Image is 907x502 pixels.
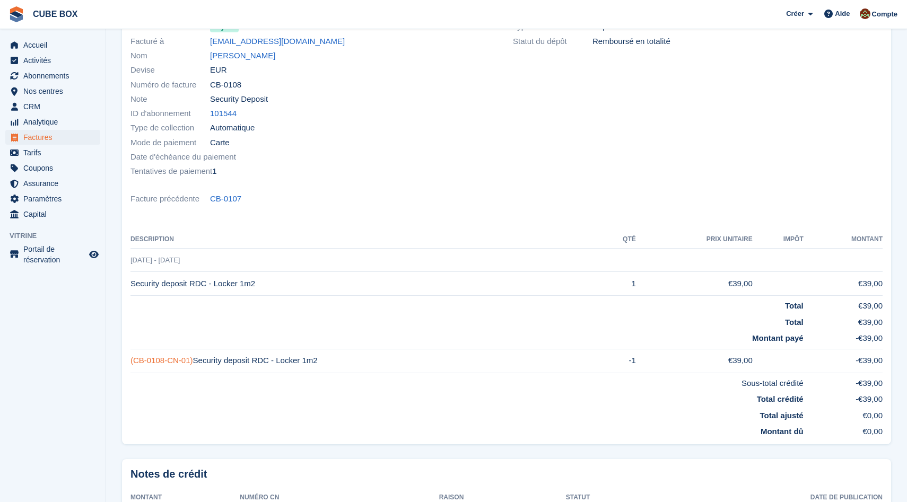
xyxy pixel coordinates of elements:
th: Qté [603,231,635,248]
span: Facturé à [130,36,210,48]
span: Date d'échéance du paiement [130,151,236,163]
strong: Total ajusté [760,411,803,420]
span: Nom [130,50,210,62]
td: €39,00 [804,272,883,296]
span: Tentatives de paiement [130,165,212,178]
a: [EMAIL_ADDRESS][DOMAIN_NAME] [210,36,345,48]
a: menu [5,38,100,52]
span: Type de collection [130,122,210,134]
strong: Montant dû [761,427,804,436]
span: ID d'abonnement [130,108,210,120]
td: €39,00 [636,272,753,296]
span: Note [130,93,210,105]
td: -€39,00 [804,389,883,406]
a: menu [5,84,100,99]
span: Statut du dépôt [513,36,592,48]
a: menu [5,176,100,191]
a: CUBE BOX [29,5,82,23]
a: menu [5,53,100,68]
span: Numéro de facture [130,79,210,91]
td: €39,00 [636,349,753,373]
span: Créer [786,8,804,19]
td: €39,00 [804,296,883,312]
span: Vitrine [10,231,106,241]
a: [PERSON_NAME] [210,50,275,62]
strong: Total crédité [757,394,804,403]
span: Aide [835,8,850,19]
a: menu [5,99,100,114]
a: menu [5,68,100,83]
span: Portail de réservation [23,244,87,265]
a: 101544 [210,108,237,120]
span: Devise [130,64,210,76]
span: Activités [23,53,87,68]
span: Assurance [23,176,87,191]
span: Coupons [23,161,87,175]
span: 1 [212,165,216,178]
th: Impôt [753,231,804,248]
a: menu [5,115,100,129]
span: Security Deposit [210,93,268,105]
td: Security deposit RDC - Locker 1m2 [130,272,603,296]
a: menu [5,191,100,206]
a: menu [5,161,100,175]
a: menu [5,244,100,265]
img: stora-icon-8386f47178a22dfd0bd8f6a31ec36ba5ce8667c1dd55bd0f319d3a0aa187defe.svg [8,6,24,22]
span: [DATE] - [DATE] [130,256,180,264]
td: Sous-total crédité [130,373,804,389]
span: Capital [23,207,87,222]
span: CB-0108 [210,79,241,91]
td: €0,00 [804,406,883,422]
td: Security deposit RDC - Locker 1m2 [130,349,603,373]
a: menu [5,207,100,222]
span: Abonnements [23,68,87,83]
strong: Total [785,318,804,327]
span: Factures [23,130,87,145]
span: Mode de paiement [130,137,210,149]
h2: Notes de crédit [130,468,883,481]
a: (CB-0108-CN-01) [130,356,193,365]
span: Paramètres [23,191,87,206]
strong: Montant payé [752,333,804,342]
td: 1 [603,272,635,296]
td: -€39,00 [804,328,883,349]
span: Facture précédente [130,193,210,205]
td: -€39,00 [804,349,883,373]
span: Carte [210,137,230,149]
a: Boutique d'aperçu [88,248,100,261]
span: Accueil [23,38,87,52]
td: -€39,00 [804,373,883,389]
span: Remboursé en totalité [592,36,670,48]
span: Tarifs [23,145,87,160]
strong: Total [785,301,804,310]
th: Prix unitaire [636,231,753,248]
span: Analytique [23,115,87,129]
th: Description [130,231,603,248]
td: €39,00 [804,312,883,329]
span: Compte [872,9,897,20]
td: €0,00 [804,421,883,438]
span: Nos centres [23,84,87,99]
img: alex soubira [860,8,870,19]
a: menu [5,130,100,145]
span: Automatique [210,122,255,134]
span: CRM [23,99,87,114]
a: CB-0107 [210,193,241,205]
th: Montant [804,231,883,248]
td: -1 [603,349,635,373]
span: EUR [210,64,227,76]
a: menu [5,145,100,160]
